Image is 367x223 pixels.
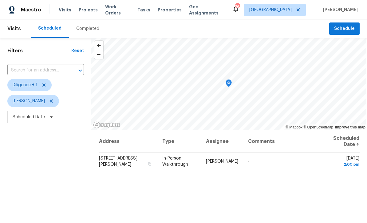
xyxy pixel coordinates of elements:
th: Assignee [201,130,243,153]
th: Address [99,130,157,153]
button: Open [76,66,85,75]
span: [GEOGRAPHIC_DATA] [249,7,292,13]
div: Completed [76,26,99,32]
input: Search for an address... [7,66,67,75]
a: OpenStreetMap [303,125,333,129]
button: Copy Address [147,161,152,167]
span: Scheduled Date [13,114,45,120]
div: 76 [235,4,239,10]
span: Diligence + 1 [13,82,37,88]
span: In-Person Walkthrough [162,156,188,167]
span: [PERSON_NAME] [321,7,358,13]
button: Zoom in [94,41,103,50]
span: Projects [79,7,98,13]
span: - [248,159,250,164]
button: Schedule [329,22,360,35]
a: Improve this map [335,125,365,129]
span: Visits [59,7,71,13]
th: Scheduled Date ↑ [322,130,360,153]
span: [PERSON_NAME] [206,159,238,164]
span: Visits [7,22,21,35]
span: Tasks [137,8,150,12]
a: Mapbox [286,125,302,129]
span: [PERSON_NAME] [13,98,45,104]
th: Comments [243,130,322,153]
span: Work Orders [105,4,130,16]
span: Schedule [334,25,355,33]
div: Reset [71,48,84,54]
div: Map marker [226,79,232,89]
canvas: Map [91,38,366,130]
span: [DATE] [326,156,359,168]
div: Scheduled [38,25,61,31]
a: Mapbox homepage [93,121,120,128]
span: Properties [158,7,182,13]
th: Type [157,130,201,153]
span: Maestro [21,7,41,13]
h1: Filters [7,48,71,54]
button: Zoom out [94,50,103,59]
div: 2:00 pm [326,161,359,168]
span: Geo Assignments [189,4,225,16]
span: [STREET_ADDRESS][PERSON_NAME] [99,156,137,167]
